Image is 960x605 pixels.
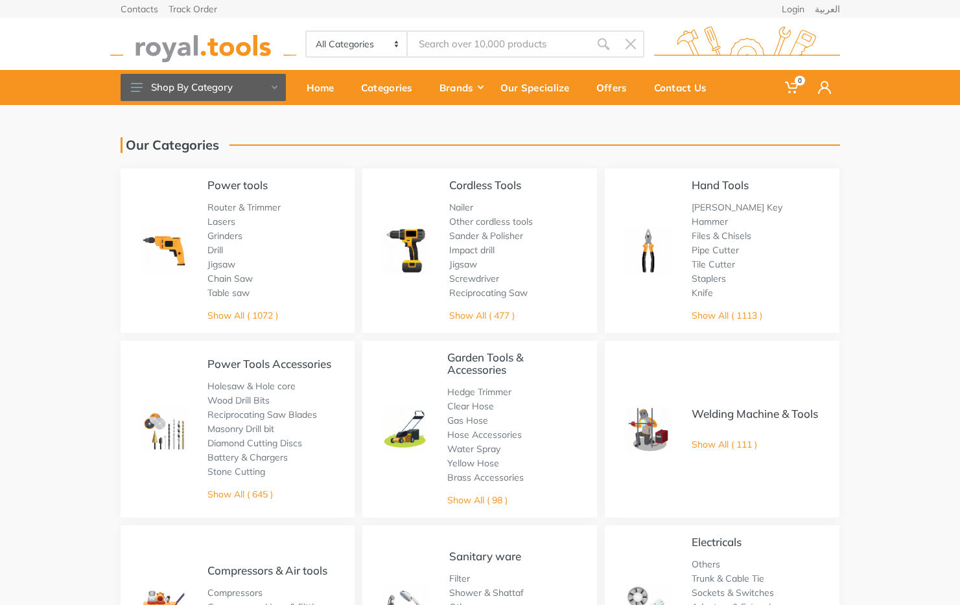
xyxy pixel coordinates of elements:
[207,258,235,270] a: Jigsaw
[692,573,764,584] a: Trunk & Cable Tie
[449,258,477,270] a: Jigsaw
[692,178,749,192] a: Hand Tools
[449,587,524,599] a: Shower & Shattaf
[207,201,281,213] a: Router & Trimmer
[587,70,645,105] a: Offers
[298,70,352,105] a: Home
[782,5,804,14] a: Login
[382,406,427,451] img: Royal - Garden Tools & Accessories
[121,74,286,101] button: Shop By Category
[207,394,270,406] a: Wood Drill Bits
[352,70,430,105] a: Categories
[207,423,274,435] a: Masonry Drill bit
[447,472,524,483] a: Brass Accessories
[207,310,278,321] a: Show All ( 1072 )
[207,216,235,227] a: Lasers
[447,429,522,440] a: Hose Accessories
[140,405,188,453] img: Royal - Power Tools Accessories
[692,216,728,227] a: Hammer
[352,74,430,101] div: Categories
[449,216,533,227] a: Other cordless tools
[692,230,751,242] a: Files & Chisels
[447,386,511,398] a: Hedge Trimmer
[645,74,725,101] div: Contact Us
[815,5,840,14] a: العربية
[207,244,223,256] a: Drill
[447,415,488,426] a: Gas Hose
[491,70,587,105] a: Our Specialize
[692,407,818,420] a: Welding Machine & Tools
[645,70,725,105] a: Contact Us
[449,287,528,299] a: Reciprocating Saw
[491,74,587,101] div: Our Specialize
[207,488,273,500] a: Show All ( 645 )
[121,137,219,153] h1: Our Categories
[624,405,672,453] img: Royal - Welding Machine & Tools
[447,494,508,506] a: Show All ( 98 )
[140,227,188,275] img: Royal - Power tools
[449,549,521,563] a: Sanitary ware
[692,258,735,270] a: Tile Cutter
[692,439,757,450] a: Show All ( 111 )
[207,564,327,577] a: Compressors & Air tools
[207,466,265,477] a: Stone Cutting
[692,535,742,549] a: Electricals
[447,443,500,455] a: Water Spray
[692,310,762,321] a: Show All ( 1113 )
[382,227,430,275] img: Royal - Cordless Tools
[207,230,242,242] a: Grinders
[207,409,317,420] a: Reciprocating Saw Blades
[449,201,473,213] a: Nailer
[587,74,645,101] div: Offers
[449,178,521,192] a: Cordless Tools
[449,230,523,242] a: Sander & Polisher
[692,558,720,570] a: Others
[207,357,331,371] a: Power Tools Accessories
[207,380,296,392] a: Holesaw & Hole core
[207,287,250,299] a: Table saw
[692,273,726,284] a: Staplers
[207,437,302,449] a: Diamond Cutting Discs
[447,457,499,469] a: Yellow Hose
[795,76,805,86] span: 0
[449,573,470,584] a: Filter
[430,74,491,101] div: Brands
[207,587,263,599] a: Compressors
[447,400,494,412] a: Clear Hose
[692,287,713,299] a: Knife
[692,244,739,256] a: Pipe Cutter
[207,273,253,284] a: Chain Saw
[692,587,774,599] a: Sockets & Switches
[169,5,217,14] a: Track Order
[110,27,296,62] img: royal.tools Logo
[449,310,515,321] a: Show All ( 477 )
[298,74,352,101] div: Home
[121,5,158,14] a: Contacts
[207,451,288,463] a: Battery & Chargers
[776,70,809,105] a: 0
[449,244,495,256] a: Impact drill
[408,30,589,58] input: Site search
[449,273,499,284] a: Screwdriver
[654,27,840,62] img: royal.tools Logo
[447,350,523,376] a: Garden Tools & Accessories
[624,227,672,275] img: Royal - Hand Tools
[692,201,782,213] a: [PERSON_NAME] Key
[207,178,268,192] a: Power tools
[307,32,408,56] select: Category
